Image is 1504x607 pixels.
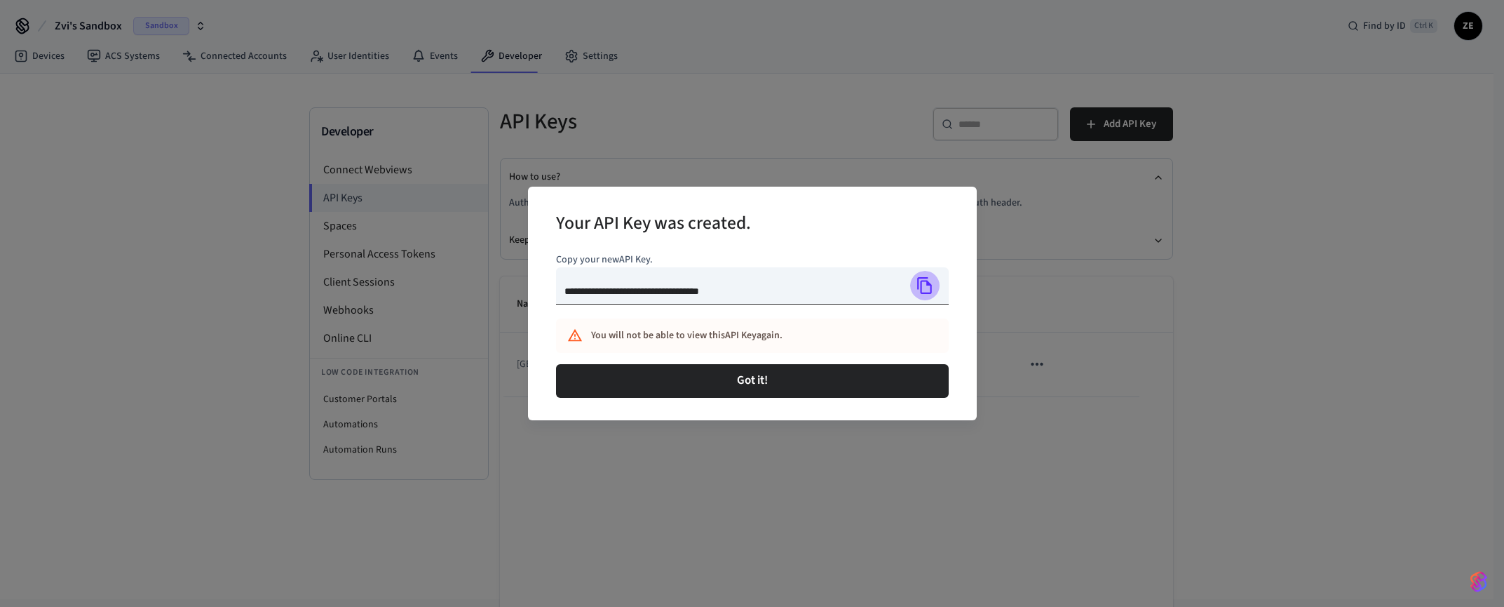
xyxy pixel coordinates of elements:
[1470,571,1487,593] img: SeamLogoGradient.69752ec5.svg
[556,204,751,246] h2: Your API Key was created.
[556,364,949,398] button: Got it!
[591,323,887,349] div: You will not be able to view this API Key again.
[556,253,949,267] p: Copy your new API Key .
[910,271,940,300] button: Copy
